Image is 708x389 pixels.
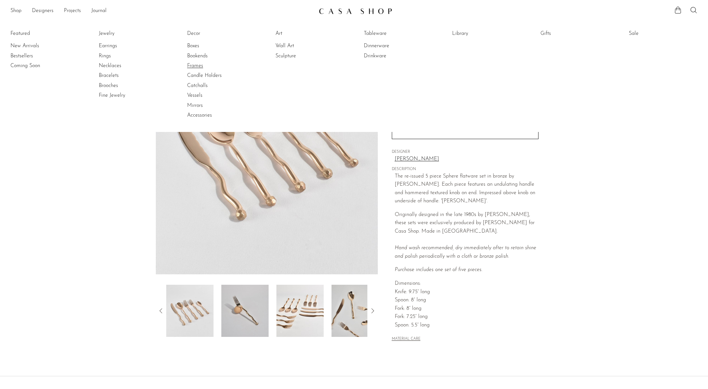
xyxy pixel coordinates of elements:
ul: Featured [10,41,59,71]
a: Wall Art [275,42,324,50]
a: Projects [64,7,81,15]
a: [PERSON_NAME] [395,155,538,164]
a: Designers [32,7,53,15]
p: Dimensions: Knife: 9.75” long Spoon: 8” long Fork: 8” long Fork: 7.25” long Spoon: 5.5” long [395,280,538,330]
a: Library [452,30,501,37]
ul: Gifts [540,29,589,41]
ul: NEW HEADER MENU [10,6,314,17]
img: Bronze Sphere 5-Piece Flatware Set [221,285,269,337]
a: Jewelry [99,30,148,37]
a: Art [275,30,324,37]
span: Add to cart [448,128,483,133]
a: Tableware [364,30,413,37]
a: Fine Jewelry [99,92,148,99]
img: Bronze Sphere 5-Piece Flatware Set [276,285,324,337]
button: MATERIAL CARE [392,337,420,342]
a: Rings [99,52,148,60]
a: Dinnerware [364,42,413,50]
a: Bracelets [99,72,148,79]
a: Earrings [99,42,148,50]
a: Candle Holders [187,72,236,79]
a: Journal [91,7,107,15]
img: Bronze Sphere 5-Piece Flatware Set [156,30,378,274]
a: Accessories [187,112,236,119]
img: Bronze Sphere 5-Piece Flatware Set [332,285,379,337]
p: The re-issued 5 piece Sphere flatware set in bronze by [PERSON_NAME]. Each piece features an undu... [395,172,538,206]
ul: Sale [629,29,678,41]
a: Shop [10,7,22,15]
span: Originally designed in the late 1980s by [PERSON_NAME], these sets were exclusively produced by [... [395,212,535,234]
a: Gifts [540,30,589,37]
a: Decor [187,30,236,37]
a: Brooches [99,82,148,89]
a: Necklaces [99,62,148,69]
ul: Jewelry [99,29,148,101]
a: Sale [629,30,678,37]
a: Coming Soon [10,62,59,69]
ul: Art [275,29,324,61]
a: Sculpture [275,52,324,60]
a: Bestsellers [10,52,59,60]
ul: Library [452,29,501,41]
a: Boxes [187,42,236,50]
span: DESIGNER [392,149,538,155]
img: Bronze Sphere 5-Piece Flatware Set [166,285,214,337]
ul: Decor [187,29,236,121]
a: Frames [187,62,236,69]
a: Drinkware [364,52,413,60]
ul: Tableware [364,29,413,61]
a: Bookends [187,52,236,60]
nav: Desktop navigation [10,6,314,17]
a: Vessels [187,92,236,99]
span: DESCRIPTION [392,166,538,172]
i: Purchase includes one set of five pieces. [395,267,482,272]
a: New Arrivals [10,42,59,50]
a: Mirrors [187,102,236,109]
a: Catchalls [187,82,236,89]
em: Hand wash recommended, dry immediately after to retain shine and polish periodically with a cloth... [395,245,536,259]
